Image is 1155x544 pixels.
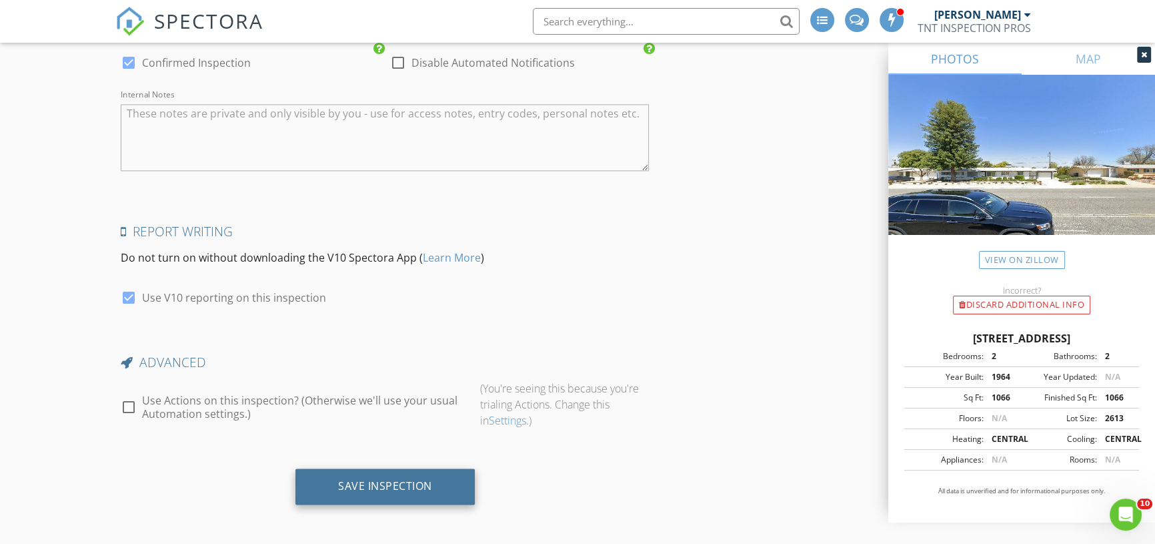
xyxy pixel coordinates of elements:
[1105,454,1120,465] span: N/A
[489,413,526,428] a: Settings
[888,285,1155,296] div: Incorrect?
[533,8,800,35] input: Search everything...
[918,21,1031,35] div: TNT INSPECTION PROS
[115,18,263,46] a: SPECTORA
[1097,350,1135,362] div: 2
[121,104,649,171] textarea: Internal Notes
[953,296,1090,314] div: Discard Additional info
[1022,413,1097,425] div: Lot Size:
[121,223,649,240] h4: Report Writing
[984,392,1022,404] div: 1066
[984,433,1022,445] div: CENTRAL
[1105,371,1120,382] span: N/A
[1110,499,1142,531] iframe: Intercom live chat
[142,291,326,304] label: Use V10 reporting on this inspection
[1022,392,1097,404] div: Finished Sq Ft:
[908,433,984,445] div: Heating:
[423,250,481,265] a: Learn More
[908,454,984,466] div: Appliances:
[992,454,1007,465] span: N/A
[1097,392,1135,404] div: 1066
[908,350,984,362] div: Bedrooms:
[121,354,649,371] h4: Advanced
[908,413,984,425] div: Floors:
[908,371,984,383] div: Year Built:
[979,251,1065,269] a: View on Zillow
[142,394,469,421] label: Use Actions on this inspection? (Otherwise we'll use your usual Automation settings.)
[142,56,251,69] label: Confirmed Inspection
[1022,350,1097,362] div: Bathrooms:
[908,392,984,404] div: Sq Ft:
[338,479,432,493] div: Save Inspection
[115,7,145,36] img: The Best Home Inspection Software - Spectora
[1137,499,1152,509] span: 10
[992,413,1007,424] span: N/A
[888,43,1022,75] a: PHOTOS
[888,75,1155,267] img: streetview
[904,330,1139,346] div: [STREET_ADDRESS]
[1097,433,1135,445] div: CENTRAL
[121,250,649,266] p: Do not turn on without downloading the V10 Spectora App ( )
[154,7,263,35] span: SPECTORA
[934,8,1021,21] div: [PERSON_NAME]
[411,56,575,69] label: Disable Automated Notifications
[904,487,1139,496] p: All data is unverified and for informational purposes only.
[1022,371,1097,383] div: Year Updated:
[984,350,1022,362] div: 2
[984,371,1022,383] div: 1964
[1097,413,1135,425] div: 2613
[1022,433,1097,445] div: Cooling:
[1022,43,1155,75] a: MAP
[1022,454,1097,466] div: Rooms:
[475,380,654,437] div: (You're seeing this because you're trialing Actions. Change this in .)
